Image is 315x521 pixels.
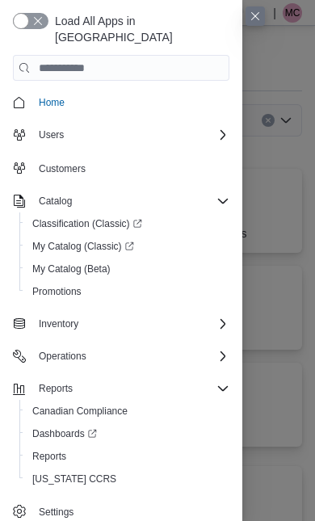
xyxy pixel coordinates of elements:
[32,158,229,178] span: Customers
[26,447,73,466] a: Reports
[26,424,103,443] a: Dashboards
[32,92,229,112] span: Home
[32,93,71,112] a: Home
[26,401,229,421] span: Canadian Compliance
[32,379,229,398] span: Reports
[32,427,97,440] span: Dashboards
[19,280,236,303] button: Promotions
[39,96,65,109] span: Home
[26,237,141,256] a: My Catalog (Classic)
[32,379,79,398] button: Reports
[26,259,117,279] a: My Catalog (Beta)
[26,237,229,256] span: My Catalog (Classic)
[32,347,229,366] span: Operations
[19,400,236,422] button: Canadian Compliance
[26,469,123,489] a: [US_STATE] CCRS
[6,124,236,146] button: Users
[32,473,116,485] span: [US_STATE] CCRS
[39,506,73,519] span: Settings
[39,162,86,175] span: Customers
[26,424,229,443] span: Dashboards
[6,190,236,212] button: Catalog
[26,214,149,233] a: Classification (Classic)
[19,258,236,280] button: My Catalog (Beta)
[32,450,66,463] span: Reports
[32,405,128,418] span: Canadian Compliance
[246,6,265,26] button: Close this dialog
[6,345,236,368] button: Operations
[32,347,93,366] button: Operations
[6,313,236,335] button: Inventory
[6,156,236,179] button: Customers
[32,125,229,145] span: Users
[32,191,78,211] button: Catalog
[26,282,88,301] a: Promotions
[39,350,86,363] span: Operations
[19,212,236,235] a: Classification (Classic)
[32,314,85,334] button: Inventory
[6,90,236,114] button: Home
[19,468,236,490] button: [US_STATE] CCRS
[26,447,229,466] span: Reports
[26,214,229,233] span: Classification (Classic)
[32,159,92,179] a: Customers
[32,314,229,334] span: Inventory
[26,282,229,301] span: Promotions
[26,401,134,421] a: Canadian Compliance
[48,13,229,45] span: Load All Apps in [GEOGRAPHIC_DATA]
[6,377,236,400] button: Reports
[32,217,142,230] span: Classification (Classic)
[26,259,229,279] span: My Catalog (Beta)
[32,285,82,298] span: Promotions
[19,422,236,445] a: Dashboards
[32,125,70,145] button: Users
[26,469,229,489] span: Washington CCRS
[32,263,111,275] span: My Catalog (Beta)
[39,317,78,330] span: Inventory
[32,191,229,211] span: Catalog
[19,445,236,468] button: Reports
[39,128,64,141] span: Users
[39,195,72,208] span: Catalog
[39,382,73,395] span: Reports
[19,235,236,258] a: My Catalog (Classic)
[32,240,134,253] span: My Catalog (Classic)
